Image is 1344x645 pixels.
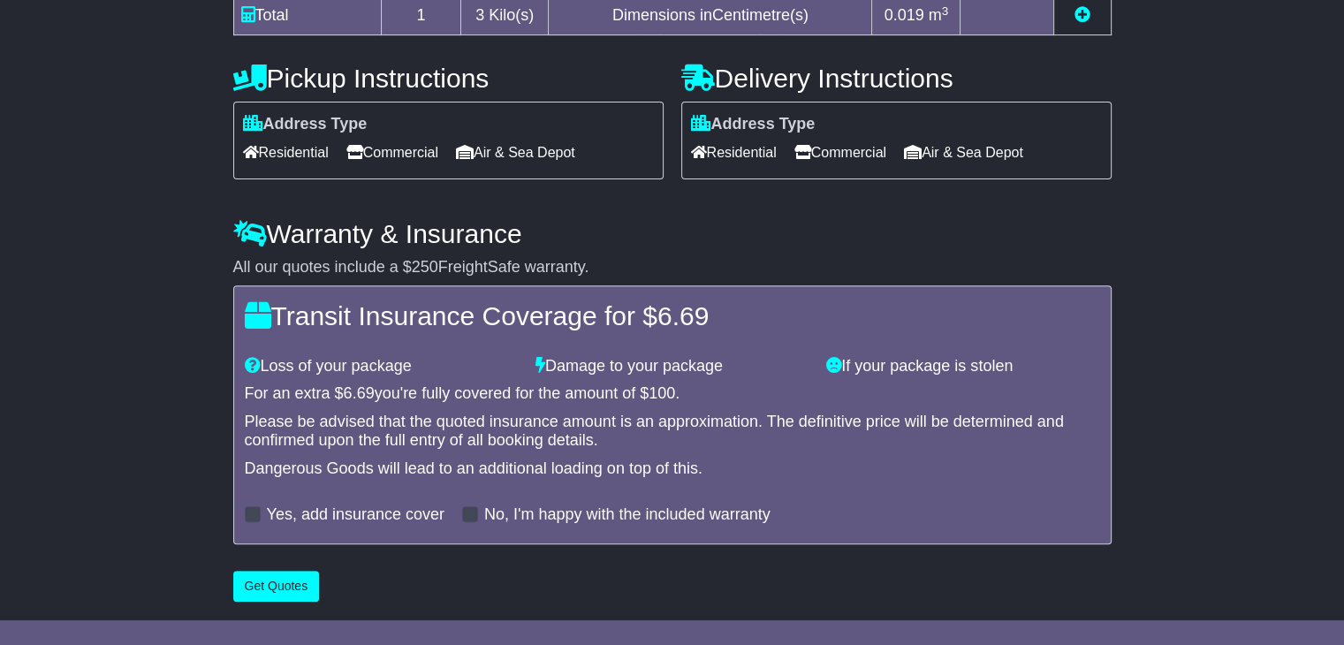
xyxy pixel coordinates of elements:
span: m [929,6,949,24]
sup: 3 [942,4,949,18]
span: 250 [412,258,438,276]
span: 0.019 [885,6,924,24]
label: Yes, add insurance cover [267,505,444,525]
span: 6.69 [344,384,375,402]
h4: Transit Insurance Coverage for $ [245,301,1100,330]
label: Address Type [243,115,368,134]
span: Air & Sea Depot [456,139,575,166]
div: Damage to your package [527,357,817,376]
label: Address Type [691,115,816,134]
span: 6.69 [657,301,709,330]
h4: Delivery Instructions [681,64,1112,93]
div: Please be advised that the quoted insurance amount is an approximation. The definitive price will... [245,413,1100,451]
button: Get Quotes [233,571,320,602]
div: If your package is stolen [817,357,1108,376]
div: All our quotes include a $ FreightSafe warranty. [233,258,1112,277]
span: 100 [649,384,675,402]
h4: Pickup Instructions [233,64,664,93]
span: Commercial [794,139,886,166]
span: Air & Sea Depot [904,139,1023,166]
span: Commercial [346,139,438,166]
span: Residential [243,139,329,166]
div: Loss of your package [236,357,527,376]
div: For an extra $ you're fully covered for the amount of $ . [245,384,1100,404]
h4: Warranty & Insurance [233,219,1112,248]
span: Residential [691,139,777,166]
div: Dangerous Goods will lead to an additional loading on top of this. [245,459,1100,479]
span: 3 [475,6,484,24]
label: No, I'm happy with the included warranty [484,505,771,525]
a: Add new item [1074,6,1090,24]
